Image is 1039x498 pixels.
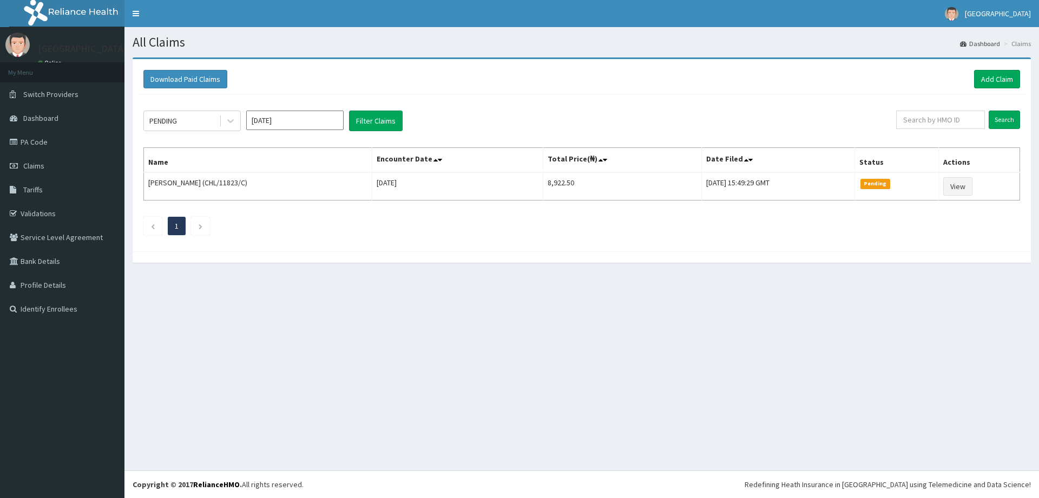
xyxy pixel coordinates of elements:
a: RelianceHMO [193,480,240,489]
input: Search [989,111,1020,129]
input: Select Month and Year [246,111,344,130]
td: [DATE] 15:49:29 GMT [702,172,855,201]
a: Page 1 is your current page [175,221,179,231]
button: Filter Claims [349,111,403,131]
p: [GEOGRAPHIC_DATA] [38,44,127,54]
th: Date Filed [702,148,855,173]
strong: Copyright © 2017 . [133,480,242,489]
img: User Image [945,7,958,21]
span: [GEOGRAPHIC_DATA] [965,9,1031,18]
th: Name [144,148,372,173]
span: Claims [23,161,44,171]
th: Total Price(₦) [543,148,702,173]
span: Tariffs [23,185,43,195]
h1: All Claims [133,35,1031,49]
img: User Image [5,33,30,57]
input: Search by HMO ID [896,111,985,129]
a: Dashboard [960,39,1000,48]
a: Add Claim [974,70,1020,88]
th: Encounter Date [372,148,543,173]
td: [PERSON_NAME] (CHL/11823/C) [144,172,372,201]
td: 8,922.50 [543,172,702,201]
th: Actions [939,148,1020,173]
span: Pending [860,179,890,189]
a: Next page [198,221,203,231]
a: View [943,177,972,196]
div: PENDING [149,115,177,126]
td: [DATE] [372,172,543,201]
a: Online [38,59,64,67]
span: Switch Providers [23,89,78,99]
button: Download Paid Claims [143,70,227,88]
span: Dashboard [23,113,58,123]
a: Previous page [150,221,155,231]
footer: All rights reserved. [124,470,1039,498]
li: Claims [1001,39,1031,48]
th: Status [855,148,939,173]
div: Redefining Heath Insurance in [GEOGRAPHIC_DATA] using Telemedicine and Data Science! [745,479,1031,490]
